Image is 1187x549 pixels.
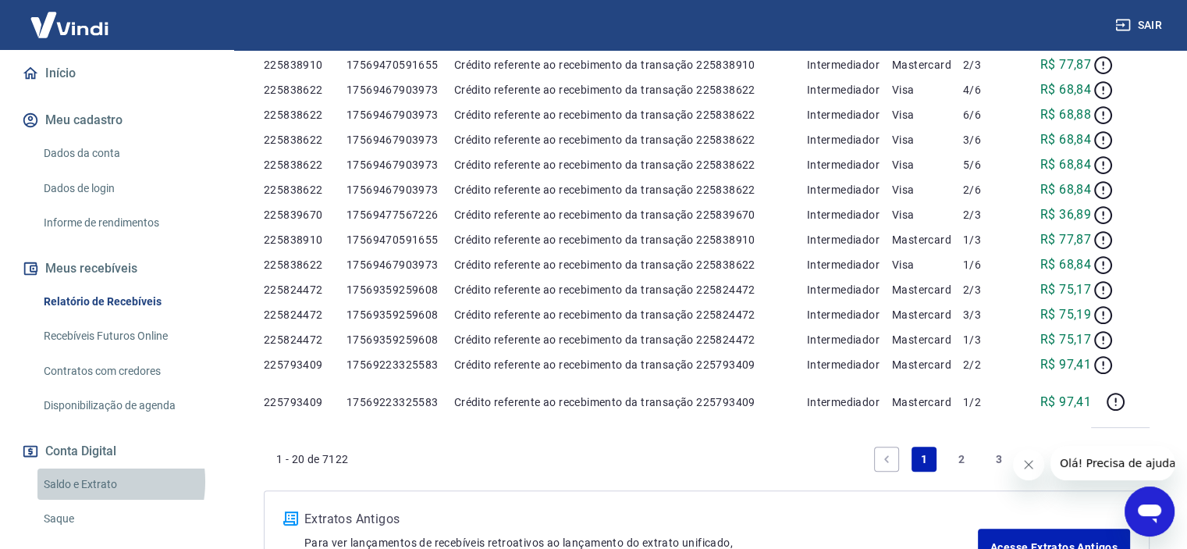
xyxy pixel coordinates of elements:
p: Crédito referente ao recebimento da transação 225838622 [454,107,807,123]
a: Saldo e Extrato [37,469,215,501]
p: 1 - 20 de 7122 [276,451,349,467]
iframe: Fechar mensagem [1013,449,1044,480]
p: Crédito referente ao recebimento da transação 225838910 [454,232,807,248]
p: Crédito referente ao recebimento da transação 225839670 [454,207,807,223]
p: Intermediador [807,332,892,348]
p: Intermediador [807,107,892,123]
p: 225793409 [264,357,347,373]
p: 225824472 [264,307,347,323]
p: 17569470591655 [347,232,454,248]
p: 17569477567226 [347,207,454,223]
ul: Pagination [868,440,1137,478]
p: Mastercard [892,282,963,298]
p: 4/6 [963,82,1017,98]
p: 2/2 [963,357,1017,373]
button: Sair [1112,11,1168,40]
p: Crédito referente ao recebimento da transação 225838622 [454,82,807,98]
p: Intermediador [807,57,892,73]
p: R$ 97,41 [1040,393,1091,412]
p: Intermediador [807,157,892,173]
p: 225838622 [264,157,347,173]
p: Visa [892,257,963,273]
button: Conta Digital [19,434,215,469]
p: 1/2 [963,394,1017,410]
p: Crédito referente ao recebimento da transação 225824472 [454,332,807,348]
a: Contratos com credores [37,355,215,387]
p: 17569467903973 [347,157,454,173]
p: Mastercard [892,307,963,323]
a: Dados da conta [37,137,215,169]
p: 2/3 [963,207,1017,223]
p: 17569467903973 [347,182,454,198]
p: 225838910 [264,232,347,248]
a: Recebíveis Futuros Online [37,320,215,352]
a: Dados de login [37,173,215,205]
p: R$ 68,88 [1040,105,1091,124]
p: Crédito referente ao recebimento da transação 225793409 [454,394,807,410]
p: Intermediador [807,394,892,410]
p: Crédito referente ao recebimento da transação 225824472 [454,282,807,298]
p: Mastercard [892,332,963,348]
p: 17569223325583 [347,394,454,410]
p: Intermediador [807,307,892,323]
p: Intermediador [807,282,892,298]
button: Meus recebíveis [19,251,215,286]
p: Crédito referente ao recebimento da transação 225838622 [454,182,807,198]
iframe: Mensagem da empresa [1050,446,1175,480]
p: Visa [892,107,963,123]
p: 17569223325583 [347,357,454,373]
p: 17569359259608 [347,332,454,348]
p: Mastercard [892,357,963,373]
p: Crédito referente ao recebimento da transação 225824472 [454,307,807,323]
p: Extratos Antigos [304,510,978,529]
p: 2/6 [963,182,1017,198]
p: 225838622 [264,107,347,123]
button: Meu cadastro [19,103,215,137]
p: 17569467903973 [347,257,454,273]
p: R$ 75,19 [1040,305,1091,324]
p: Intermediador [807,182,892,198]
p: 225824472 [264,282,347,298]
p: Crédito referente ao recebimento da transação 225838622 [454,157,807,173]
p: R$ 77,87 [1040,230,1091,249]
a: Informe de rendimentos [37,207,215,239]
a: Saque [37,503,215,535]
a: Relatório de Recebíveis [37,286,215,318]
img: ícone [283,512,298,526]
p: 5/6 [963,157,1017,173]
p: Mastercard [892,57,963,73]
p: 17569467903973 [347,107,454,123]
p: 225793409 [264,394,347,410]
p: Crédito referente ao recebimento da transação 225838622 [454,257,807,273]
p: 225838910 [264,57,347,73]
a: Page 3 [986,447,1011,472]
p: 225839670 [264,207,347,223]
p: R$ 68,84 [1040,80,1091,99]
p: R$ 77,87 [1040,55,1091,74]
p: 2/3 [963,282,1017,298]
a: Page 2 [949,447,974,472]
p: R$ 68,84 [1040,180,1091,199]
p: 17569359259608 [347,282,454,298]
p: Intermediador [807,207,892,223]
p: Visa [892,82,963,98]
p: R$ 68,84 [1040,155,1091,174]
p: R$ 68,84 [1040,255,1091,274]
p: 17569467903973 [347,132,454,148]
p: 17569467903973 [347,82,454,98]
p: R$ 36,89 [1040,205,1091,224]
p: Visa [892,182,963,198]
p: 225838622 [264,257,347,273]
p: 225824472 [264,332,347,348]
p: Intermediador [807,232,892,248]
p: 1/6 [963,257,1017,273]
a: Page 1 is your current page [912,447,936,472]
p: Intermediador [807,132,892,148]
p: 225838622 [264,82,347,98]
iframe: Botão para abrir a janela de mensagens [1125,487,1175,537]
p: 17569470591655 [347,57,454,73]
p: Crédito referente ao recebimento da transação 225838910 [454,57,807,73]
p: 1/3 [963,332,1017,348]
p: Visa [892,207,963,223]
p: Crédito referente ao recebimento da transação 225838622 [454,132,807,148]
